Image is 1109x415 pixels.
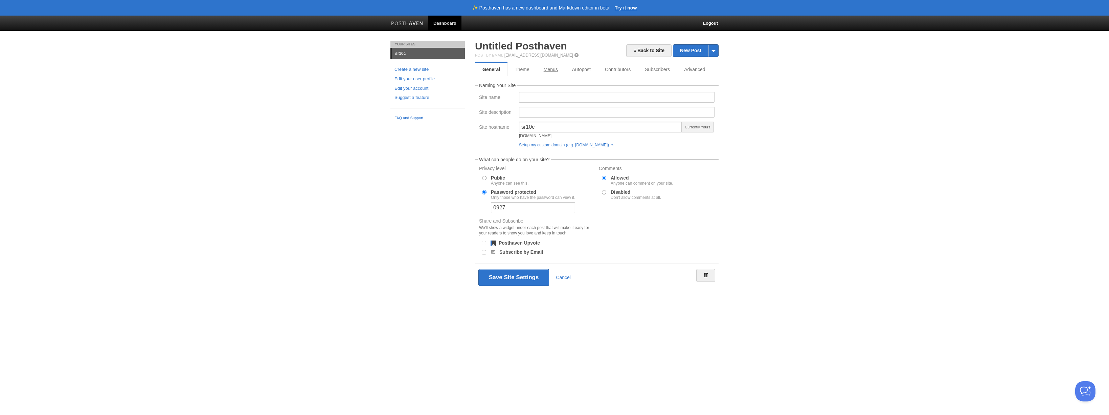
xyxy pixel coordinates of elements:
[479,219,595,237] label: Share and Subscribe
[519,134,682,138] div: [DOMAIN_NAME]
[394,66,461,73] a: Create a new site
[491,181,528,185] div: Anyone can see this.
[475,40,567,51] a: Untitled Posthaven
[394,76,461,83] a: Edit your user profile
[681,122,714,132] span: Currently Yours
[677,63,712,76] a: Advanced
[638,63,677,76] a: Subscribers
[475,53,503,57] span: Post by Email
[556,275,571,280] a: Cancel
[475,63,507,76] a: General
[479,110,515,116] label: Site description
[598,63,638,76] a: Contributors
[394,94,461,101] a: Suggest a feature
[611,175,673,185] label: Allowed
[615,5,637,10] a: Try it now
[507,63,537,76] a: Theme
[1075,381,1095,401] iframe: Help Scout Beacon - Open
[611,195,661,200] div: Don't allow comments at all.
[472,5,611,10] header: ✨ Posthaven has a new dashboard and Markdown editor in beta!
[491,175,528,185] label: Public
[479,225,595,236] div: We'll show a widget under each post that will make it easy for your readers to show you love and ...
[390,41,465,48] li: Your Sites
[504,53,573,58] a: [EMAIL_ADDRESS][DOMAIN_NAME]
[673,45,718,57] a: New Post
[479,125,515,131] label: Site hostname
[479,166,595,172] label: Privacy level
[391,21,423,26] img: Posthaven-bar
[478,157,551,162] legend: What can people do on your site?
[537,63,565,76] a: Menus
[478,83,517,88] legend: Naming Your Site
[428,16,461,31] a: Dashboard
[478,269,549,286] button: Save Site Settings
[479,95,515,101] label: Site name
[565,63,598,76] a: Autopost
[499,241,540,245] label: Posthaven Upvote
[611,181,673,185] div: Anyone can comment on your site.
[499,250,543,254] label: Subscribe by Email
[698,16,723,31] a: Logout
[611,190,661,200] label: Disabled
[394,85,461,92] a: Edit your account
[392,48,465,59] a: sr10c
[599,166,715,172] label: Comments
[394,115,461,121] a: FAQ and Support
[491,195,575,200] div: Only those who have the password can view it.
[491,190,575,200] label: Password protected
[519,143,613,147] a: Setup my custom domain (e.g. [DOMAIN_NAME]) »
[626,44,672,57] a: « Back to Site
